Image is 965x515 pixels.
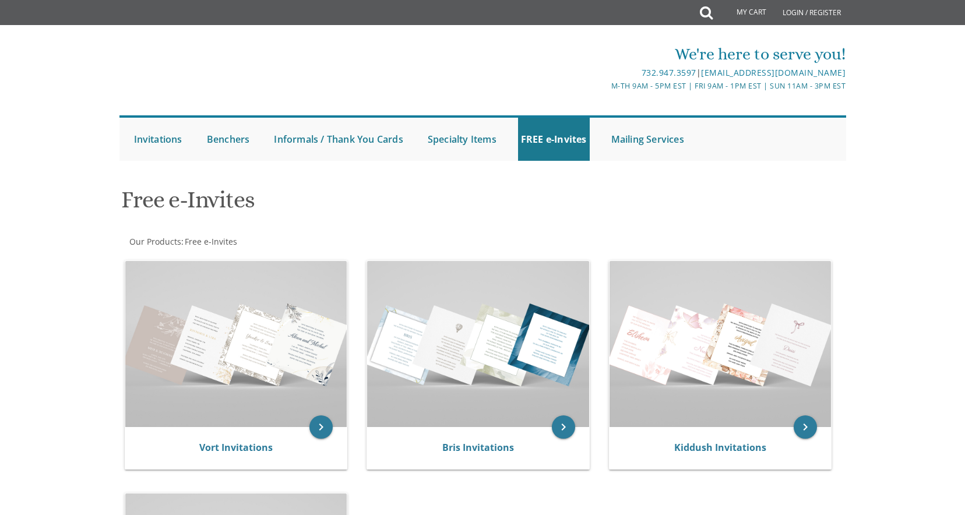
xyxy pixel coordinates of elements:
[794,415,817,439] a: keyboard_arrow_right
[367,261,589,427] img: Bris Invitations
[642,67,696,78] a: 732.947.3597
[121,187,597,221] h1: Free e-Invites
[608,118,687,161] a: Mailing Services
[552,415,575,439] a: keyboard_arrow_right
[425,118,499,161] a: Specialty Items
[518,118,590,161] a: FREE e-Invites
[184,236,237,247] a: Free e-Invites
[362,80,846,92] div: M-Th 9am - 5pm EST | Fri 9am - 1pm EST | Sun 11am - 3pm EST
[610,261,832,427] img: Kiddush Invitations
[185,236,237,247] span: Free e-Invites
[712,1,774,24] a: My Cart
[309,415,333,439] a: keyboard_arrow_right
[204,118,253,161] a: Benchers
[125,261,347,427] img: Vort Invitations
[271,118,406,161] a: Informals / Thank You Cards
[362,43,846,66] div: We're here to serve you!
[119,236,483,248] div: :
[701,67,846,78] a: [EMAIL_ADDRESS][DOMAIN_NAME]
[131,118,185,161] a: Invitations
[199,441,273,454] a: Vort Invitations
[442,441,514,454] a: Bris Invitations
[128,236,181,247] a: Our Products
[674,441,766,454] a: Kiddush Invitations
[362,66,846,80] div: |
